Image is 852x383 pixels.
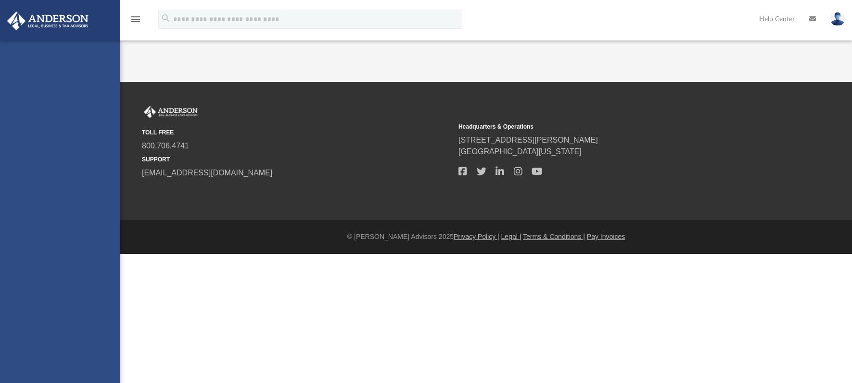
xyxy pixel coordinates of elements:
div: © [PERSON_NAME] Advisors 2025 [120,232,852,242]
img: Anderson Advisors Platinum Portal [142,106,200,119]
a: menu [130,18,141,25]
small: SUPPORT [142,155,452,164]
img: Anderson Advisors Platinum Portal [4,12,91,30]
i: search [161,13,171,24]
a: [STREET_ADDRESS][PERSON_NAME] [458,136,598,144]
a: Pay Invoices [587,233,625,240]
a: Privacy Policy | [454,233,499,240]
small: TOLL FREE [142,128,452,137]
a: 800.706.4741 [142,142,189,150]
a: Terms & Conditions | [523,233,585,240]
small: Headquarters & Operations [458,122,768,131]
img: User Pic [830,12,845,26]
a: Legal | [501,233,521,240]
a: [GEOGRAPHIC_DATA][US_STATE] [458,147,582,156]
i: menu [130,13,141,25]
a: [EMAIL_ADDRESS][DOMAIN_NAME] [142,169,272,177]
